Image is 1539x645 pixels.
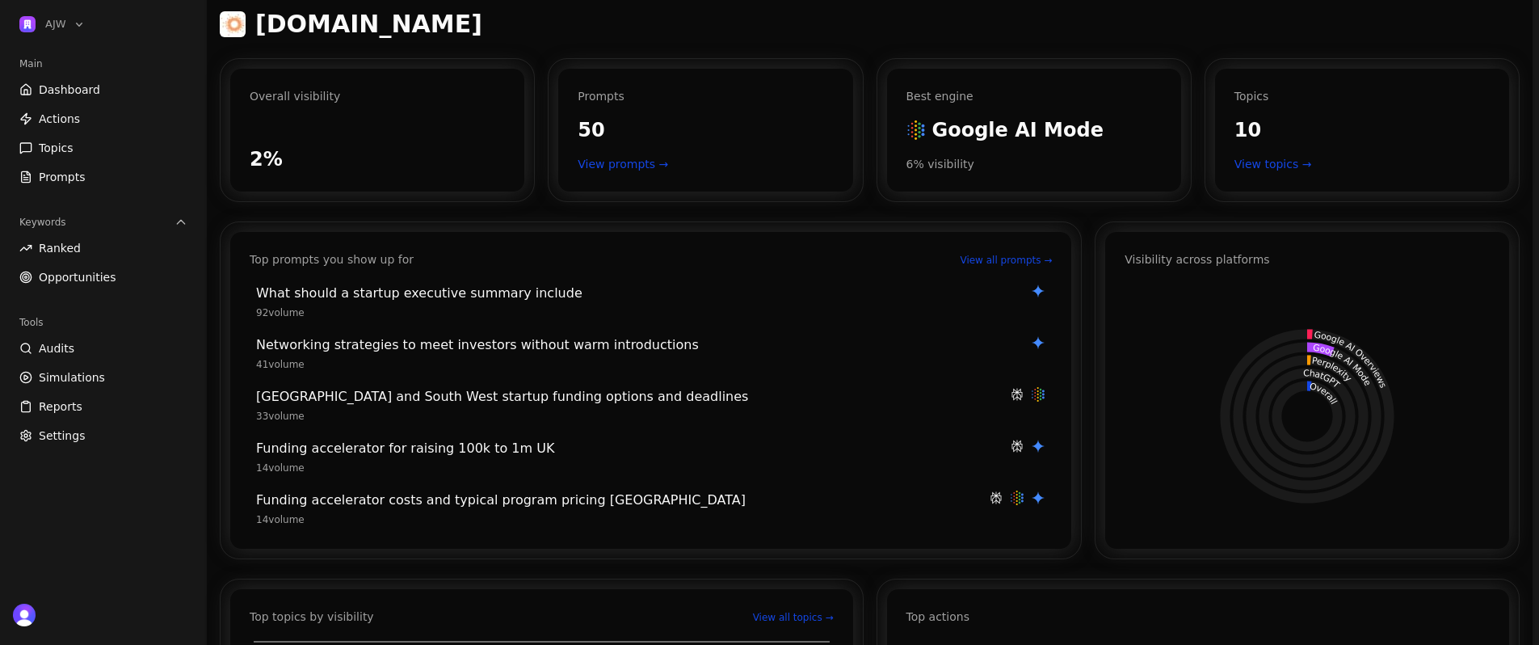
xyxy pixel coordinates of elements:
[256,491,979,510] div: Funding accelerator costs and typical program pricing UK
[256,462,305,474] span: 14 volume
[256,358,305,371] span: 41 volume
[13,209,194,235] button: Keywords
[250,332,1052,374] a: Networking strategies to meet investors without warm introductions41volume
[1303,368,1342,390] textpath: ChatGPT
[19,16,36,32] img: AJW
[220,11,246,37] img: focusedforbusiness.com favicon
[578,117,833,143] div: 50
[960,254,1052,267] a: View all prompts →
[250,88,505,104] div: Overall visibility
[13,365,194,390] a: Simulations
[250,384,1052,426] a: [GEOGRAPHIC_DATA] and South West startup funding options and deadlines33volume
[13,77,194,103] a: Dashboard
[256,387,1000,407] div: Dorset and South West startup funding options and deadlines
[1125,251,1269,268] div: Visibility across platforms
[13,164,194,190] a: Prompts
[250,436,1052,478] a: Funding accelerator for raising 100k to 1m UK14volume
[13,604,36,626] button: Open user button
[906,88,1162,104] div: Best engine
[256,513,305,526] span: 14 volume
[250,251,414,268] div: Top prompts you show up for
[13,604,36,626] img: 's logo
[13,235,194,261] a: Ranked
[932,117,1104,143] span: Google AI Mode
[250,609,374,625] div: Top topics by visibility
[255,10,482,39] h1: [DOMAIN_NAME]
[39,340,74,356] span: Audits
[906,609,969,625] div: Top actions
[13,135,194,161] a: Topics
[250,146,505,172] div: 2%
[39,82,100,98] span: Dashboard
[1234,117,1490,143] div: 10
[39,369,105,386] span: Simulations
[39,140,74,156] span: Topics
[250,280,1052,322] a: What should a startup executive summary include92volume
[39,269,116,285] span: Opportunities
[578,88,833,104] div: Prompts
[256,439,1000,458] div: Funding accelerator for raising 100k to 1m UK
[39,169,86,185] span: Prompts
[1234,88,1490,104] div: Topics
[13,51,194,77] div: Main
[39,398,82,415] span: Reports
[256,410,305,423] span: 33 volume
[13,335,194,361] a: Audits
[13,13,92,36] button: Open organization switcher
[578,156,833,172] a: View prompts →
[1311,355,1354,384] textpath: Perplexity
[39,428,85,444] span: Settings
[13,264,194,290] a: Opportunities
[906,156,1162,172] div: 6 % visibility
[13,310,194,335] div: Tools
[1309,381,1339,406] textpath: Overall
[39,240,81,256] span: Ranked
[45,17,66,32] span: AJW
[13,394,194,419] a: Reports
[39,111,80,127] span: Actions
[256,335,1021,355] div: Networking strategies to meet investors without warm introductions
[753,611,834,624] a: View all topics →
[13,106,194,132] a: Actions
[256,284,1021,303] div: What should a startup executive summary include
[13,423,194,449] a: Settings
[256,306,305,319] span: 92 volume
[250,487,1052,529] a: Funding accelerator costs and typical program pricing [GEOGRAPHIC_DATA]14volume
[1234,156,1490,172] a: View topics →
